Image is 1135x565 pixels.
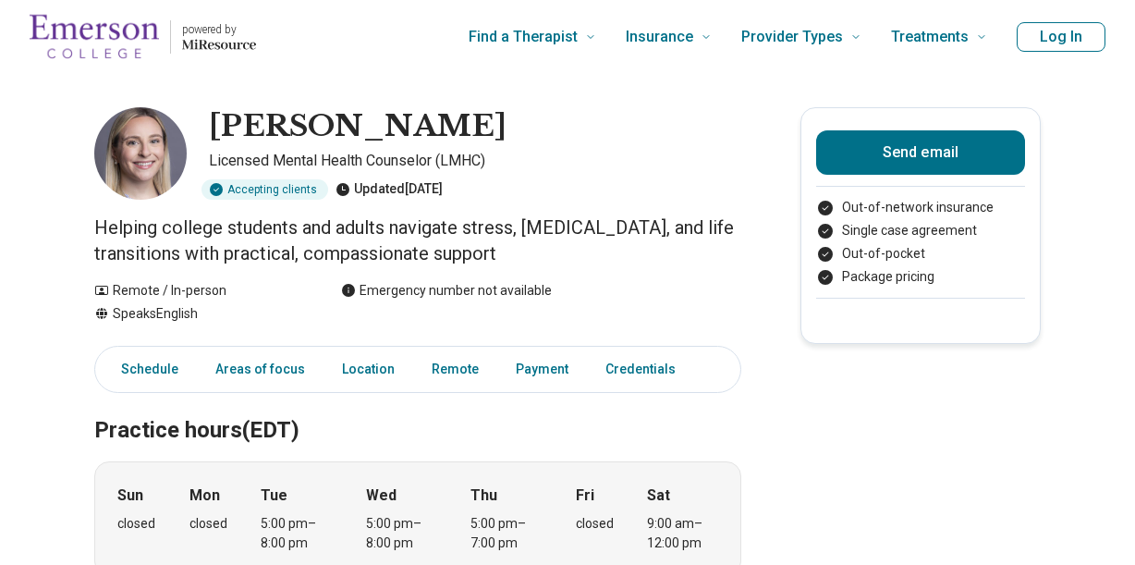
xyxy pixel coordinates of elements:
[94,215,741,266] p: Helping college students and adults navigate stress, [MEDICAL_DATA], and life transitions with pr...
[647,514,718,553] div: 9:00 am – 12:00 pm
[94,107,187,200] img: Isabelle Grenier, Licensed Mental Health Counselor (LMHC)
[117,514,155,534] div: closed
[891,24,969,50] span: Treatments
[366,514,437,553] div: 5:00 pm – 8:00 pm
[117,485,143,507] strong: Sun
[647,485,670,507] strong: Sat
[816,198,1025,217] li: Out-of-network insurance
[469,24,578,50] span: Find a Therapist
[94,281,304,301] div: Remote / In-person
[94,371,741,447] h2: Practice hours (EDT)
[594,350,698,388] a: Credentials
[261,485,287,507] strong: Tue
[331,350,406,388] a: Location
[816,198,1025,287] ul: Payment options
[470,514,542,553] div: 5:00 pm – 7:00 pm
[470,485,497,507] strong: Thu
[204,350,316,388] a: Areas of focus
[816,130,1025,175] button: Send email
[341,281,552,301] div: Emergency number not available
[209,150,741,172] p: Licensed Mental Health Counselor (LMHC)
[94,304,304,324] div: Speaks English
[505,350,580,388] a: Payment
[576,485,594,507] strong: Fri
[1017,22,1105,52] button: Log In
[182,22,256,37] p: powered by
[201,179,328,200] div: Accepting clients
[816,221,1025,240] li: Single case agreement
[189,485,220,507] strong: Mon
[741,24,843,50] span: Provider Types
[336,179,443,200] div: Updated [DATE]
[626,24,693,50] span: Insurance
[209,107,506,146] h1: [PERSON_NAME]
[99,350,189,388] a: Schedule
[30,7,256,67] a: Home page
[816,244,1025,264] li: Out-of-pocket
[261,514,332,553] div: 5:00 pm – 8:00 pm
[421,350,490,388] a: Remote
[576,514,614,534] div: closed
[366,485,397,507] strong: Wed
[816,267,1025,287] li: Package pricing
[189,514,227,534] div: closed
